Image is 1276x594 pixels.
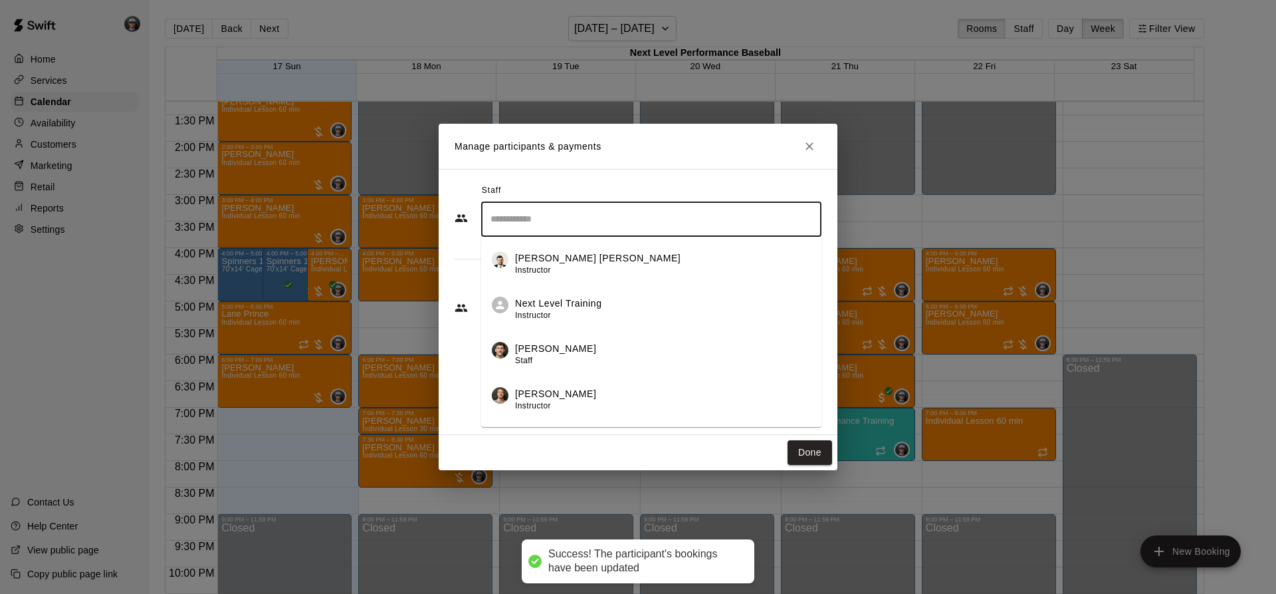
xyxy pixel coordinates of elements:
img: Justin Purdom [492,342,508,359]
button: Done [788,440,832,465]
svg: Staff [455,212,468,225]
img: Grayson Hickert [492,387,508,404]
span: Instructor [515,311,551,320]
div: Success! The participant's bookings have been updated [548,547,741,575]
p: Manage participants & payments [455,140,601,154]
svg: Customers [455,301,468,315]
div: Search staff [481,202,821,237]
span: Instructor [515,401,551,410]
p: Next Level Training [515,297,601,311]
button: Close [797,134,821,158]
div: Next Level Training [492,297,508,313]
img: Hudson Belinsky [492,251,508,268]
p: [PERSON_NAME] [515,387,596,401]
span: Staff [515,356,532,365]
p: [PERSON_NAME] [PERSON_NAME] [515,251,681,265]
p: [PERSON_NAME] [515,342,596,356]
span: Staff [482,180,501,202]
span: Instructor [515,265,551,275]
